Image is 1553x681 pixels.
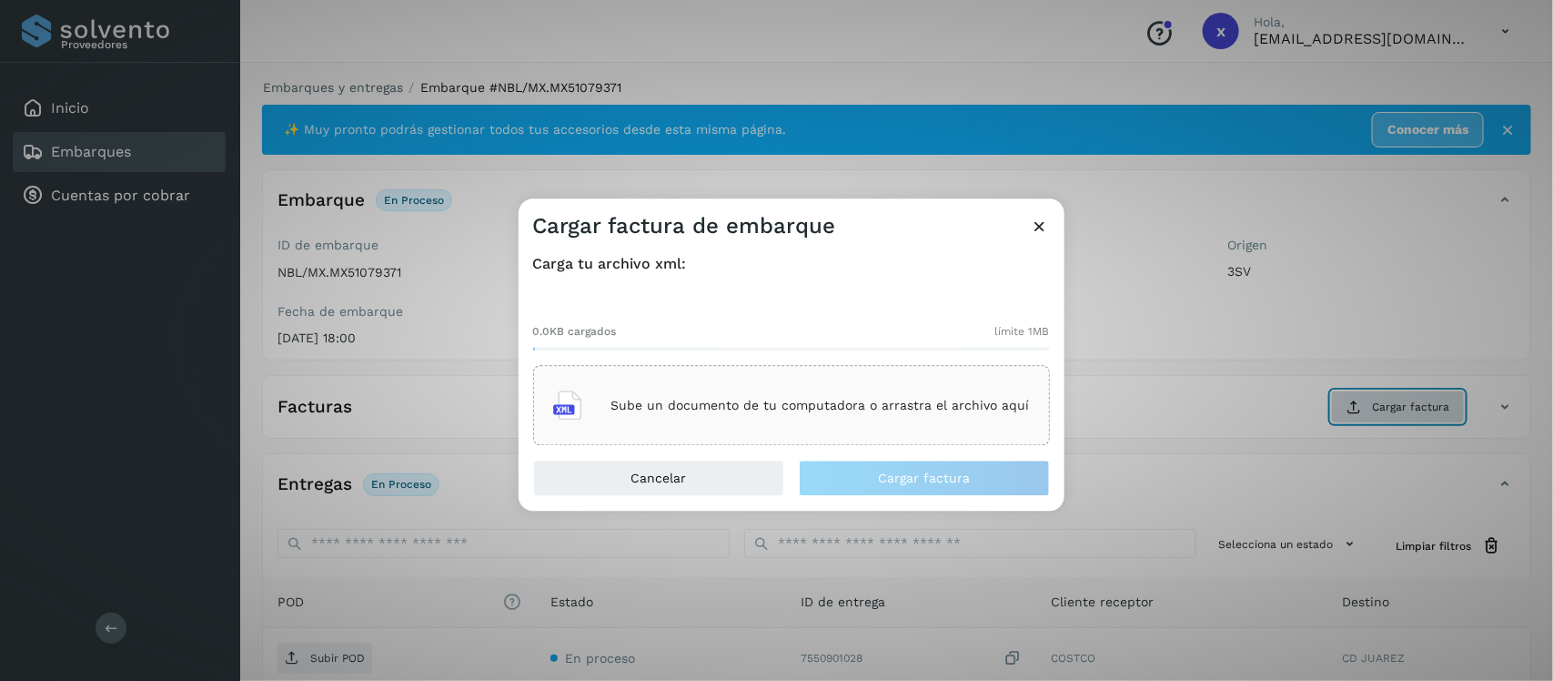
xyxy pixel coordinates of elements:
span: Cancelar [630,473,686,485]
h4: Carga tu archivo xml: [533,255,1050,272]
p: Sube un documento de tu computadora o arrastra el archivo aquí [611,398,1030,413]
span: límite 1MB [995,324,1050,340]
button: Cancelar [533,461,784,497]
span: 0.0KB cargados [533,324,617,340]
h3: Cargar factura de embarque [533,213,836,239]
span: Cargar factura [878,473,970,485]
button: Cargar factura [799,461,1050,497]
